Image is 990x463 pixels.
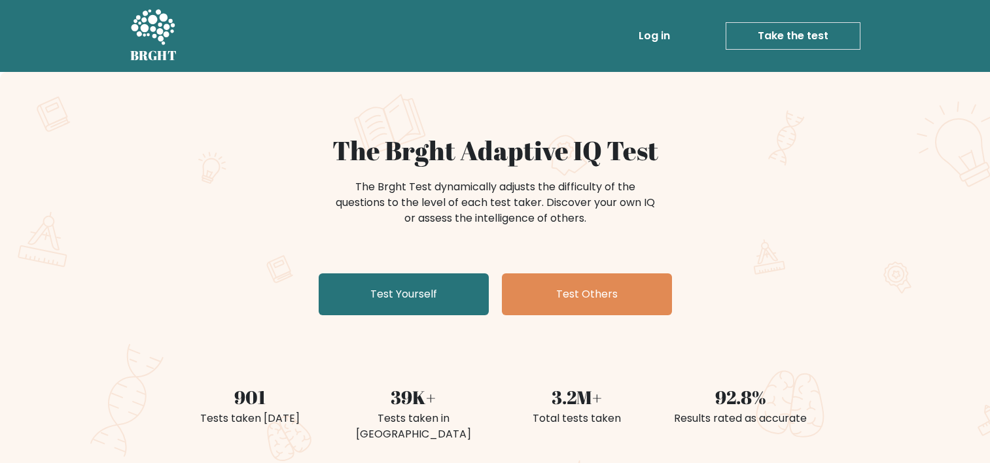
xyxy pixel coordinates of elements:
a: Take the test [726,22,860,50]
div: 92.8% [667,383,815,411]
div: 39K+ [340,383,487,411]
div: Total tests taken [503,411,651,426]
h1: The Brght Adaptive IQ Test [176,135,815,166]
div: Tests taken [DATE] [176,411,324,426]
div: The Brght Test dynamically adjusts the difficulty of the questions to the level of each test take... [332,179,659,226]
a: BRGHT [130,5,177,67]
div: Tests taken in [GEOGRAPHIC_DATA] [340,411,487,442]
a: Log in [633,23,675,49]
div: 901 [176,383,324,411]
a: Test Others [502,273,672,315]
h5: BRGHT [130,48,177,63]
a: Test Yourself [319,273,489,315]
div: Results rated as accurate [667,411,815,426]
div: 3.2M+ [503,383,651,411]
